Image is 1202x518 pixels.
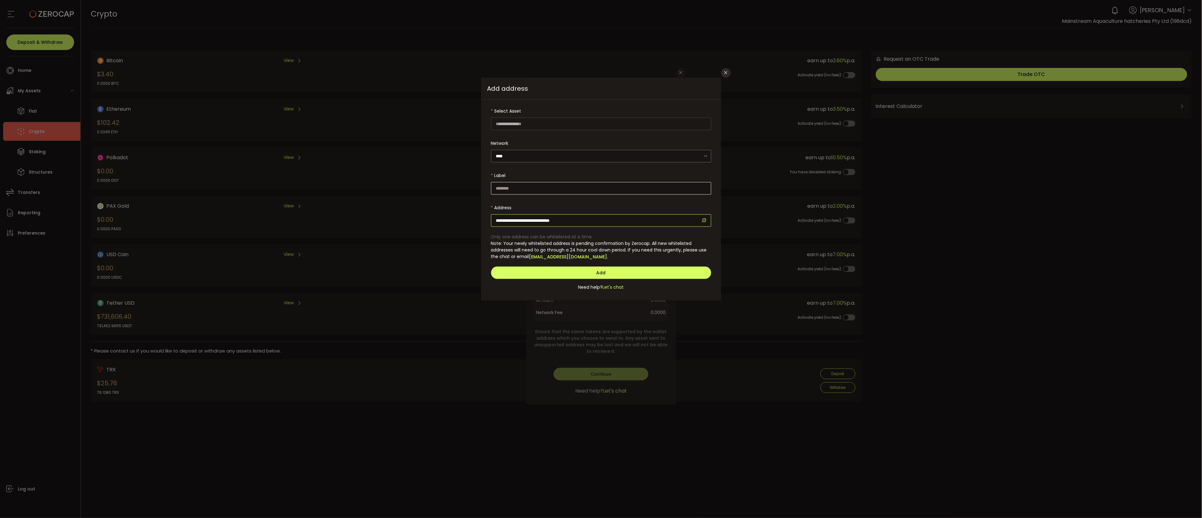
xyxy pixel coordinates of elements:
iframe: Chat Widget [1171,488,1202,518]
span: Add address [481,78,721,100]
span: Let's chat [603,284,624,291]
button: Close [721,68,731,78]
div: dialog [481,78,721,301]
span: Need help? [578,284,603,291]
button: Add [491,267,711,279]
span: Only one address can be whitelisted at a time. [491,234,593,240]
span: Note: Your newly whitelisted address is pending confirmation by Zerocap. All new whitelisted addr... [491,240,707,260]
a: [EMAIL_ADDRESS][DOMAIN_NAME]. [529,254,608,260]
span: Add [596,270,606,276]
